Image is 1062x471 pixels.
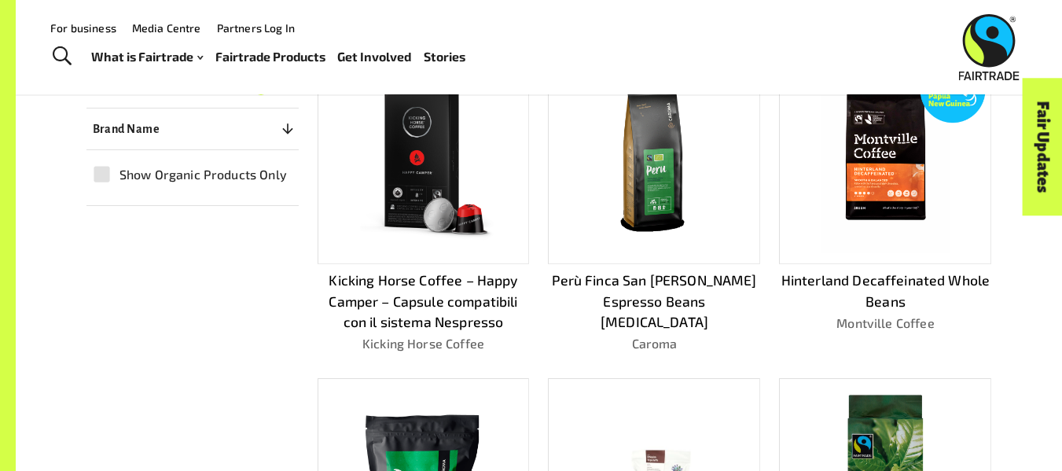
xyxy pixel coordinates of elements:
[318,50,530,353] a: Kicking Horse Coffee – Happy Camper – Capsule compatibili con il sistema NespressoKicking Horse C...
[779,50,991,353] a: Hinterland Decaffeinated Whole BeansMontville Coffee
[86,115,299,143] button: Brand Name
[318,334,530,353] p: Kicking Horse Coffee
[132,21,201,35] a: Media Centre
[424,46,465,68] a: Stories
[779,314,991,333] p: Montville Coffee
[779,270,991,311] p: Hinterland Decaffeinated Whole Beans
[217,21,295,35] a: Partners Log In
[318,270,530,332] p: Kicking Horse Coffee – Happy Camper – Capsule compatibili con il sistema Nespresso
[548,270,760,332] p: Perù Finca San [PERSON_NAME] Espresso Beans [MEDICAL_DATA]
[91,46,203,68] a: What is Fairtrade
[548,334,760,353] p: Caroma
[959,14,1020,80] img: Fairtrade Australia New Zealand logo
[215,46,325,68] a: Fairtrade Products
[119,165,287,184] span: Show Organic Products Only
[548,50,760,353] a: Perù Finca San [PERSON_NAME] Espresso Beans [MEDICAL_DATA]Caroma
[50,21,116,35] a: For business
[42,37,81,76] a: Toggle Search
[337,46,411,68] a: Get Involved
[93,120,160,138] p: Brand Name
